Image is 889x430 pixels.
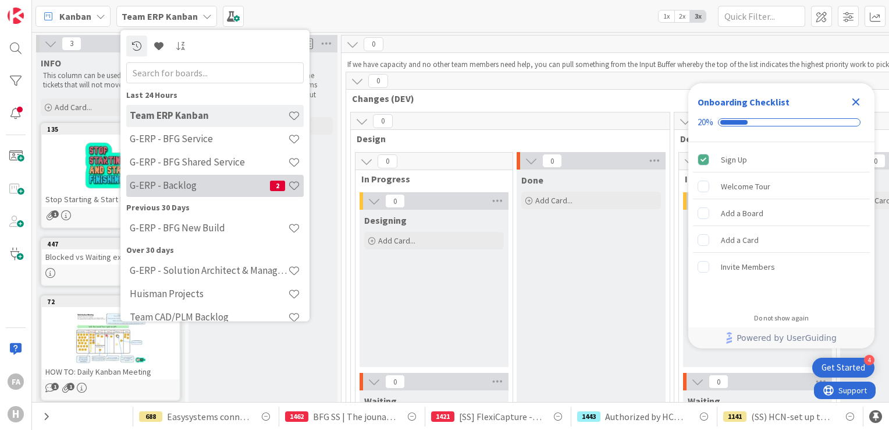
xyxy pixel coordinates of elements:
span: 2 [270,181,285,191]
div: Stop Starting & Start Finishing [42,192,179,207]
span: Developing [688,214,736,226]
div: Add a Board is incomplete. [693,200,870,226]
div: Invite Members is incomplete. [693,254,870,280]
div: 4 [864,355,874,365]
div: 20% [698,117,713,128]
span: In Progress [361,173,498,185]
div: Sign Up [721,153,747,167]
span: 0 [364,37,383,51]
div: 688 [139,411,162,422]
div: 135 [47,125,179,133]
span: 0 [542,154,562,168]
h4: G-ERP - BFG Service [130,133,288,145]
span: Add Card... [378,235,415,246]
h4: G-ERP - BFG Shared Service [130,157,288,168]
span: Waiting [364,395,397,407]
div: Checklist items [688,142,874,306]
div: 447 [42,239,179,249]
a: 135Stop Starting & Start Finishing [41,123,180,228]
div: FA [8,373,24,390]
div: Welcome Tour is incomplete. [693,174,870,199]
div: Over 30 days [126,244,304,256]
div: Invite Members [721,260,775,274]
div: 1141 [723,411,746,422]
span: INFO [41,57,61,69]
span: Add Card... [535,195,572,206]
span: 0 [373,114,393,128]
span: 0 [368,74,388,88]
div: Get Started [822,362,865,373]
div: H [8,406,24,422]
h4: Team CAD/PLM Backlog [130,312,288,323]
a: 72HOW TO: Daily Kanban Meeting [41,295,180,401]
a: Powered by UserGuiding [694,327,869,348]
span: In Progress [685,173,822,185]
div: Open Get Started checklist, remaining modules: 4 [812,358,874,378]
div: Close Checklist [847,93,865,111]
div: 72 [47,298,179,306]
div: 1443 [577,411,600,422]
span: 2x [674,10,690,22]
span: Waiting [688,395,720,407]
span: 1 [51,210,59,218]
div: Footer [688,327,874,348]
span: (SS) HCN-set up the test environment of local HR system Sharegoo to interface withISAH Global tes... [751,410,834,424]
div: Onboarding Checklist [698,95,790,109]
span: [SS] FlexiCapture - Rights Management/Assigning Web Stations [459,410,542,424]
span: BFG SS | The jounal entries interface between ISAH and Isah finance is blocked after [DATE] [313,410,396,424]
div: Do not show again [754,313,809,323]
span: 3x [690,10,706,22]
div: Checklist progress: 20% [698,117,865,128]
div: Add a Board [721,206,763,220]
p: This column can be used for informational tickets that will not move across the board [43,71,178,90]
img: Visit kanbanzone.com [8,8,24,24]
div: 447 [47,240,179,248]
span: Authorized by HCN Core Team and Key user [605,410,688,424]
h4: G-ERP - Solution Architect & Management [130,265,288,277]
span: Designing [364,214,407,226]
div: HOW TO: Daily Kanban Meeting [42,364,179,379]
span: 3 [62,37,81,51]
span: 0 [378,154,397,168]
div: Add a Card is incomplete. [693,227,870,253]
span: Kanban [59,9,91,23]
h4: Team ERP Kanban [130,110,288,122]
div: 1462 [285,411,308,422]
span: Done [521,174,543,186]
h4: Huisman Projects [130,288,288,300]
span: Add Card... [55,102,92,112]
span: 0 [385,375,405,389]
h4: G-ERP - Backlog [130,180,270,192]
span: 0 [866,154,886,168]
div: Checklist Container [688,83,874,348]
div: Add a Card [721,233,759,247]
div: Sign Up is complete. [693,147,870,172]
div: Welcome Tour [721,179,770,193]
div: Last 24 Hours [126,89,304,101]
div: Previous 30 Days [126,202,304,214]
div: 1421 [431,411,454,422]
span: Easysystems connectivity - Temp working solution [167,410,250,424]
span: 0 [709,375,728,389]
span: 1 [51,383,59,390]
input: Search for boards... [126,62,304,83]
span: 1 [67,383,74,390]
span: 0 [385,194,405,208]
span: Support [24,2,53,16]
div: 72 [42,297,179,307]
a: 447Blocked vs Waiting explained [41,238,180,286]
div: 135 [42,124,179,135]
h4: G-ERP - BFG New Build [130,223,288,234]
div: 447Blocked vs Waiting explained [42,239,179,265]
b: Team ERP Kanban [122,10,198,22]
input: Quick Filter... [718,6,805,27]
span: 1x [659,10,674,22]
span: Design [357,133,655,144]
div: 72HOW TO: Daily Kanban Meeting [42,297,179,379]
div: Blocked vs Waiting explained [42,249,179,265]
span: Powered by UserGuiding [737,331,837,345]
div: 135Stop Starting & Start Finishing [42,124,179,207]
